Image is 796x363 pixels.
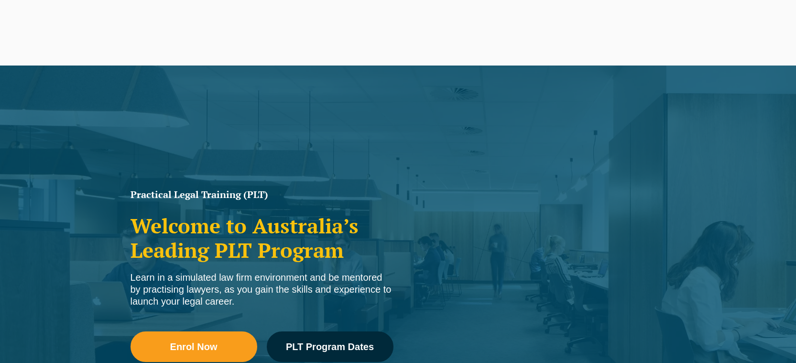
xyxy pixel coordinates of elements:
[286,342,374,352] span: PLT Program Dates
[170,342,218,352] span: Enrol Now
[131,214,393,262] h2: Welcome to Australia’s Leading PLT Program
[131,190,393,199] h1: Practical Legal Training (PLT)
[131,272,393,308] div: Learn in a simulated law firm environment and be mentored by practising lawyers, as you gain the ...
[131,331,257,362] a: Enrol Now
[267,331,393,362] a: PLT Program Dates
